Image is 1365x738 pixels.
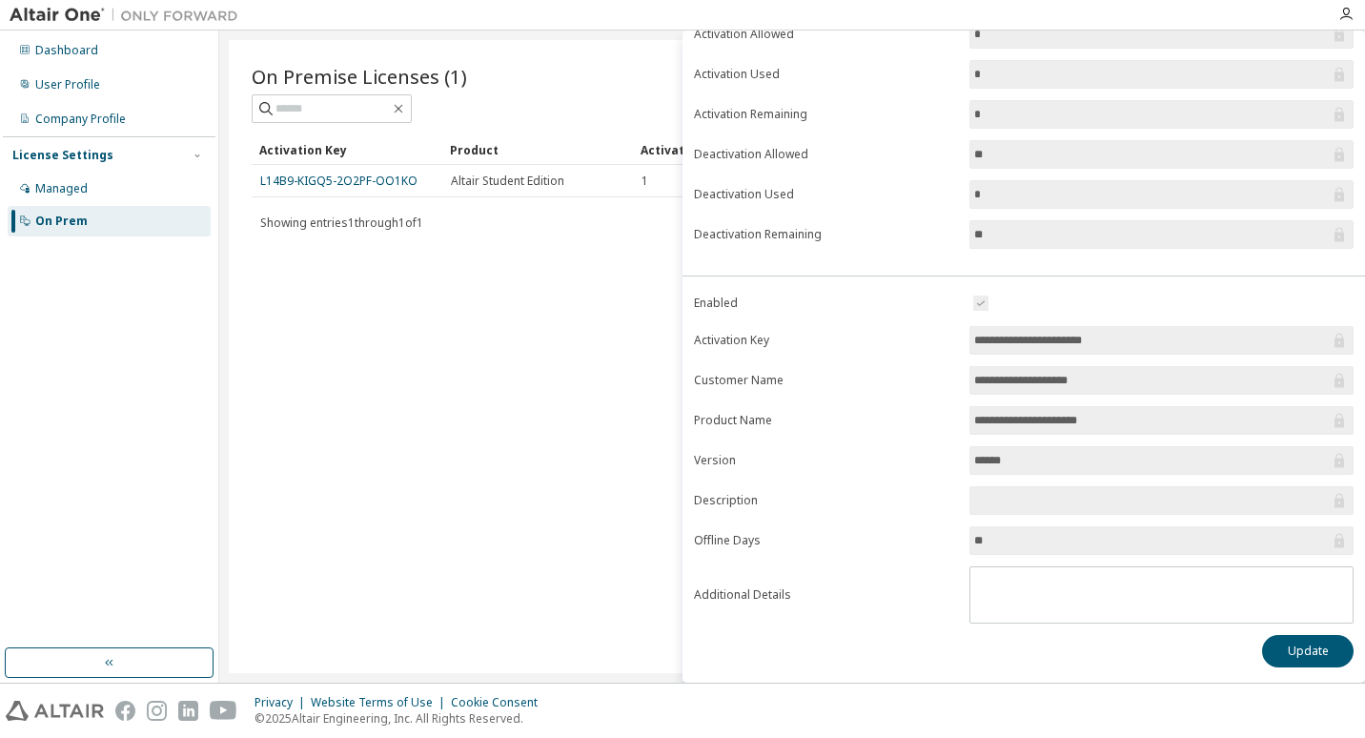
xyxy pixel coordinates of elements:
span: 1 [642,174,648,189]
span: Showing entries 1 through 1 of 1 [260,215,423,231]
label: Activation Remaining [694,107,958,122]
div: Cookie Consent [451,695,549,710]
div: Website Terms of Use [311,695,451,710]
div: Dashboard [35,43,98,58]
label: Activation Allowed [694,27,958,42]
p: © 2025 Altair Engineering, Inc. All Rights Reserved. [255,710,549,727]
button: Update [1262,635,1354,667]
label: Enabled [694,296,958,311]
label: Version [694,453,958,468]
div: User Profile [35,77,100,92]
img: linkedin.svg [178,701,198,721]
div: License Settings [12,148,113,163]
div: On Prem [35,214,88,229]
div: Company Profile [35,112,126,127]
label: Deactivation Remaining [694,227,958,242]
label: Activation Used [694,67,958,82]
div: Managed [35,181,88,196]
label: Product Name [694,413,958,428]
label: Deactivation Used [694,187,958,202]
img: facebook.svg [115,701,135,721]
label: Activation Key [694,333,958,348]
img: instagram.svg [147,701,167,721]
div: Privacy [255,695,311,710]
img: youtube.svg [210,701,237,721]
a: L14B9-KIGQ5-2O2PF-OO1KO [260,173,418,189]
label: Additional Details [694,587,958,603]
label: Offline Days [694,533,958,548]
div: Activation Key [259,134,435,165]
span: On Premise Licenses (1) [252,63,467,90]
img: altair_logo.svg [6,701,104,721]
div: Product [450,134,625,165]
img: Altair One [10,6,248,25]
div: Activation Allowed [641,134,816,165]
label: Deactivation Allowed [694,147,958,162]
span: Altair Student Edition [451,174,564,189]
label: Description [694,493,958,508]
label: Customer Name [694,373,958,388]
